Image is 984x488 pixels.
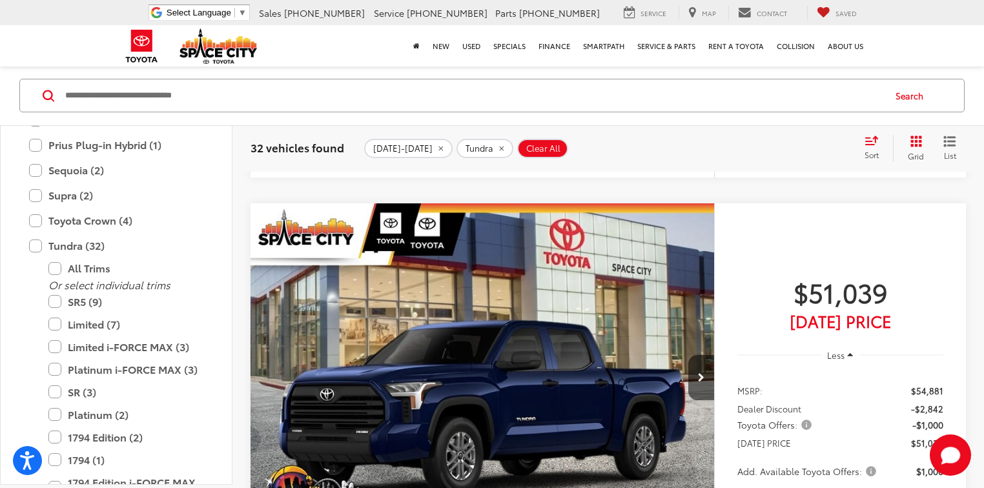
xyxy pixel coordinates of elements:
[407,6,487,19] span: [PHONE_NUMBER]
[238,8,247,17] span: ▼
[737,276,943,308] span: $51,039
[48,449,203,471] label: 1794 (1)
[29,209,203,232] label: Toyota Crown (4)
[943,150,956,161] span: List
[29,234,203,257] label: Tundra (32)
[48,426,203,449] label: 1794 Edition (2)
[456,139,513,158] button: remove Tundra
[702,25,770,66] a: Rent a Toyota
[426,25,456,66] a: New
[407,25,426,66] a: Home
[29,184,203,207] label: Supra (2)
[737,418,814,431] span: Toyota Offers:
[930,434,971,476] button: Toggle Chat Window
[737,384,763,397] span: MSRP:
[631,25,702,66] a: Service & Parts
[728,6,797,20] a: Contact
[912,418,943,431] span: -$1,000
[641,8,666,18] span: Service
[29,159,203,181] label: Sequoia (2)
[48,381,203,403] label: SR (3)
[911,384,943,397] span: $54,881
[688,355,714,400] button: Next image
[614,6,676,20] a: Service
[702,8,716,18] span: Map
[29,134,203,156] label: Prius Plug-in Hybrid (1)
[167,8,247,17] a: Select Language​
[908,150,924,161] span: Grid
[118,25,166,67] img: Toyota
[827,349,845,361] span: Less
[259,6,282,19] span: Sales
[858,136,893,161] button: Select sort value
[466,143,493,154] span: Tundra
[284,6,365,19] span: [PHONE_NUMBER]
[48,277,170,292] i: Or select individual trims
[526,143,560,154] span: Clear All
[48,336,203,358] label: Limited i-FORCE MAX (3)
[679,6,726,20] a: Map
[865,150,879,161] span: Sort
[179,28,257,64] img: Space City Toyota
[48,403,203,426] label: Platinum (2)
[930,434,971,476] svg: Start Chat
[911,402,943,415] span: -$2,842
[456,25,487,66] a: Used
[737,418,816,431] button: Toyota Offers:
[835,8,857,18] span: Saved
[48,313,203,336] label: Limited (7)
[737,465,881,478] button: Add. Available Toyota Offers:
[373,143,433,154] span: [DATE]-[DATE]
[916,465,943,478] span: $1,000
[821,343,860,367] button: Less
[737,314,943,327] span: [DATE] Price
[167,8,231,17] span: Select Language
[48,290,203,313] label: SR5 (9)
[519,6,600,19] span: [PHONE_NUMBER]
[374,6,404,19] span: Service
[64,81,883,112] input: Search by Make, Model, or Keyword
[577,25,631,66] a: SmartPath
[821,25,870,66] a: About Us
[911,436,943,449] span: $51,039
[48,257,203,280] label: All Trims
[234,8,235,17] span: ​
[364,139,453,158] button: remove 2026-2026
[893,136,934,161] button: Grid View
[487,25,532,66] a: Specials
[934,136,966,161] button: List View
[757,8,787,18] span: Contact
[807,6,866,20] a: My Saved Vehicles
[517,139,568,158] button: Clear All
[532,25,577,66] a: Finance
[495,6,517,19] span: Parts
[770,25,821,66] a: Collision
[251,140,344,156] span: 32 vehicles found
[883,80,942,112] button: Search
[737,402,801,415] span: Dealer Discount
[737,465,879,478] span: Add. Available Toyota Offers:
[48,358,203,381] label: Platinum i-FORCE MAX (3)
[737,436,791,449] span: [DATE] PRICE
